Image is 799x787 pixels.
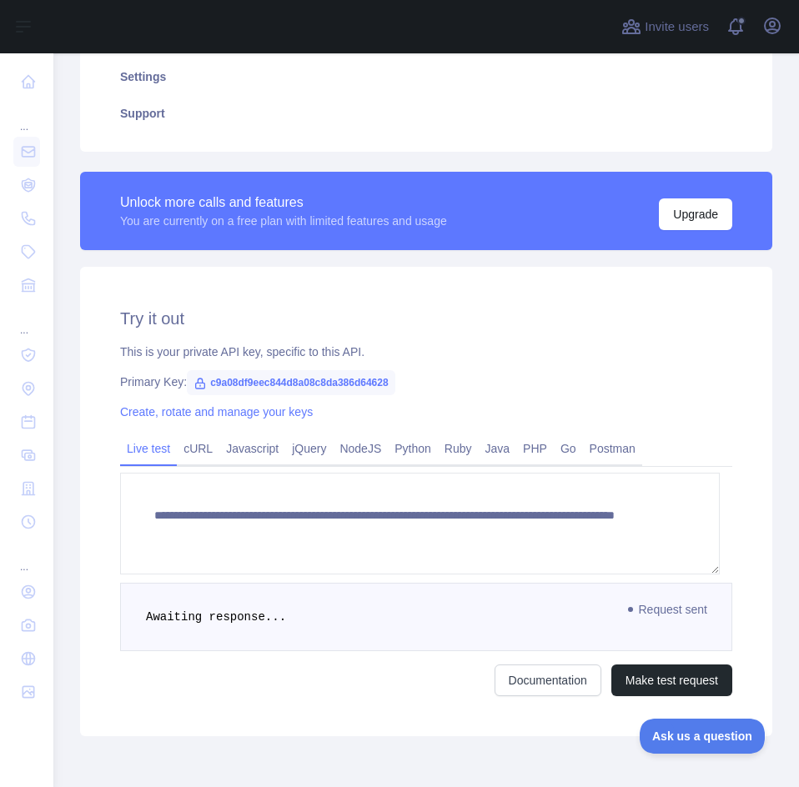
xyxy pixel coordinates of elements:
a: Support [100,95,752,132]
div: ... [13,303,40,337]
div: This is your private API key, specific to this API. [120,343,732,360]
a: Java [479,435,517,462]
a: cURL [177,435,219,462]
span: Request sent [621,599,716,619]
div: Primary Key: [120,373,732,390]
a: Python [388,435,438,462]
a: Postman [583,435,642,462]
span: Invite users [645,18,709,37]
div: Unlock more calls and features [120,193,447,213]
button: Upgrade [659,198,732,230]
a: Live test [120,435,177,462]
span: c9a08df9eec844d8a08c8da386d64628 [187,370,395,395]
a: NodeJS [333,435,388,462]
a: jQuery [285,435,333,462]
a: Javascript [219,435,285,462]
iframe: Toggle Customer Support [640,719,766,754]
a: Ruby [438,435,479,462]
a: Go [554,435,583,462]
button: Make test request [611,664,732,696]
a: Documentation [495,664,601,696]
button: Invite users [618,13,712,40]
a: PHP [516,435,554,462]
a: Create, rotate and manage your keys [120,405,313,419]
a: Settings [100,58,752,95]
span: Awaiting response... [146,610,286,624]
div: You are currently on a free plan with limited features and usage [120,213,447,229]
div: ... [13,540,40,574]
h2: Try it out [120,307,732,330]
div: ... [13,100,40,133]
